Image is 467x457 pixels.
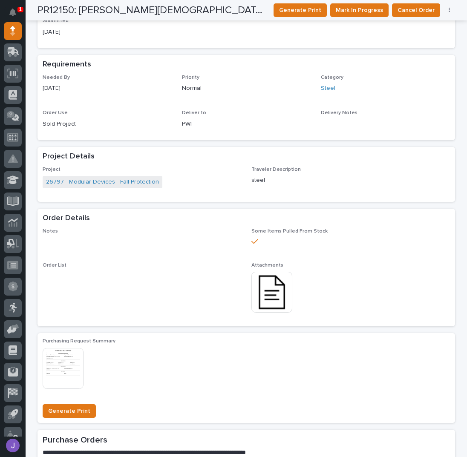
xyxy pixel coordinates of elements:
[321,75,343,80] span: Category
[37,4,267,17] h2: PR12150: [PERSON_NAME][DEMOGRAPHIC_DATA] - 26797 steel
[43,110,68,115] span: Order Use
[43,214,90,223] h2: Order Details
[182,110,206,115] span: Deliver to
[43,152,95,161] h2: Project Details
[321,110,357,115] span: Delivery Notes
[43,435,450,445] h2: Purchase Orders
[251,176,450,185] p: steel
[251,229,328,234] span: Some Items Pulled From Stock
[398,5,435,15] span: Cancel Order
[43,18,69,23] span: Submitted
[48,406,90,416] span: Generate Print
[43,60,91,69] h2: Requirements
[19,6,22,12] p: 1
[392,3,440,17] button: Cancel Order
[43,404,96,418] button: Generate Print
[43,28,241,37] p: [DATE]
[43,75,70,80] span: Needed By
[182,120,311,129] p: PWI
[4,437,22,454] button: users-avatar
[43,263,66,268] span: Order List
[274,3,327,17] button: Generate Print
[43,120,172,129] p: Sold Project
[336,5,383,15] span: Mark In Progress
[43,339,115,344] span: Purchasing Request Summary
[330,3,389,17] button: Mark In Progress
[4,3,22,21] button: Notifications
[43,229,58,234] span: Notes
[251,167,301,172] span: Traveler Description
[43,84,172,93] p: [DATE]
[279,5,321,15] span: Generate Print
[251,263,283,268] span: Attachments
[182,75,199,80] span: Priority
[11,9,22,22] div: Notifications1
[46,178,159,187] a: 26797 - Modular Devices - Fall Protection
[43,167,61,172] span: Project
[182,84,311,93] p: Normal
[321,84,335,93] a: Steel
